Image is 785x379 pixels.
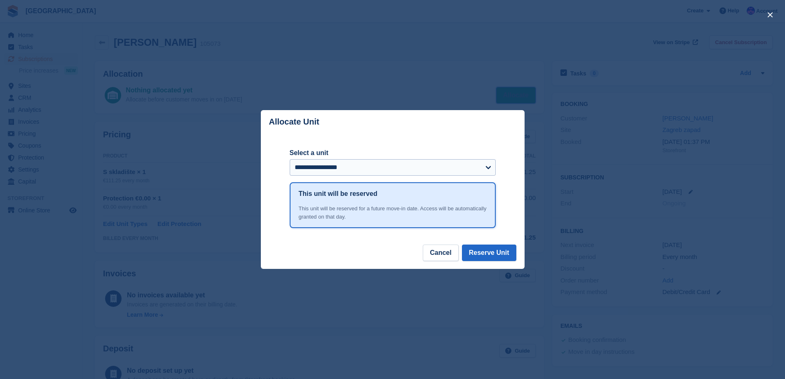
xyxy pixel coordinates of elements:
[290,148,496,158] label: Select a unit
[764,8,777,21] button: close
[269,117,319,127] p: Allocate Unit
[299,189,377,199] h1: This unit will be reserved
[462,245,516,261] button: Reserve Unit
[299,205,487,221] div: This unit will be reserved for a future move-in date. Access will be automatically granted on tha...
[423,245,458,261] button: Cancel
